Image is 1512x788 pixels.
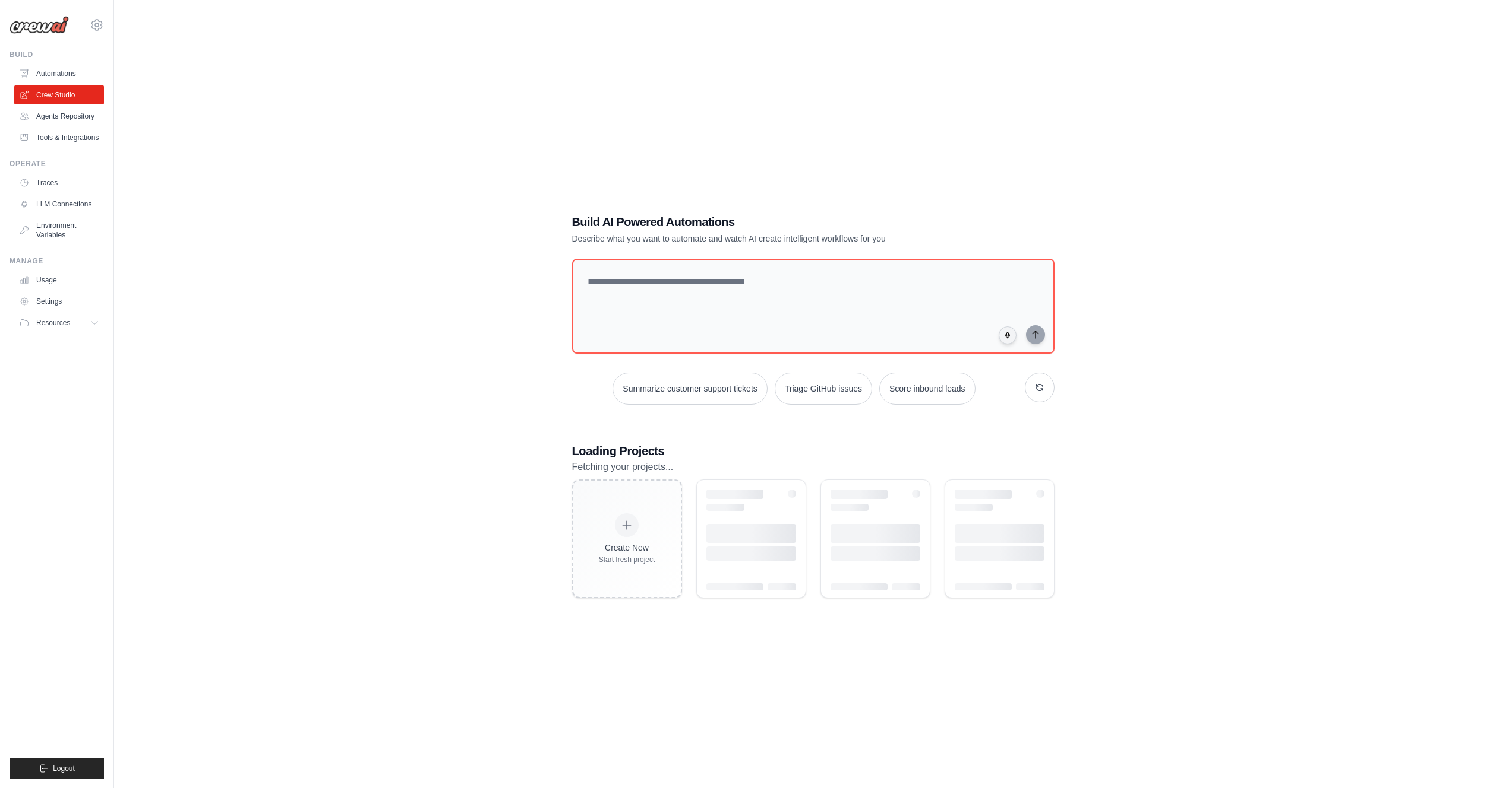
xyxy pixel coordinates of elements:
h3: Loading Projects [572,443,1055,459]
a: Environment Variables [14,216,104,244]
div: Start fresh project [599,555,655,564]
h1: Build AI Powered Automations [572,214,971,230]
div: Build [10,50,104,59]
span: Resources [36,318,70,328]
p: Describe what you want to automate and watch AI create intelligent workflows for you [572,233,971,244]
button: Click to speak your automation idea [999,326,1017,344]
a: Tools & Integrations [14,128,104,147]
a: Usage [14,271,104,290]
a: Crew Studio [14,85,104,104]
button: Summarize customer support tickets [613,373,767,405]
span: Logout [53,764,75,773]
p: Fetching your projects... [572,459,1055,475]
img: Logo [10,16,69,34]
button: Resources [14,313,104,332]
button: Get new suggestions [1025,373,1055,402]
a: LLM Connections [14,195,104,214]
div: Manage [10,256,104,266]
button: Triage GitHub issues [775,373,872,405]
a: Agents Repository [14,107,104,126]
a: Automations [14,64,104,83]
button: Score inbound leads [879,373,976,405]
a: Settings [14,292,104,311]
a: Traces [14,173,104,192]
div: Operate [10,159,104,169]
div: Create New [599,542,655,554]
button: Logout [10,758,104,779]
